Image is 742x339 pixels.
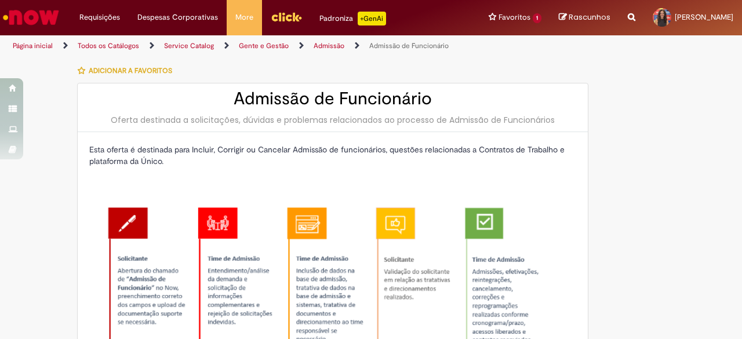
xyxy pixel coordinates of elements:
[89,66,172,75] span: Adicionar a Favoritos
[89,144,576,167] p: Esta oferta é destinada para Incluir, Corrigir ou Cancelar Admissão de funcionários, questões rel...
[533,13,541,23] span: 1
[1,6,61,29] img: ServiceNow
[499,12,530,23] span: Favoritos
[79,12,120,23] span: Requisições
[89,114,576,126] div: Oferta destinada a solicitações, dúvidas e problemas relacionados ao processo de Admissão de Func...
[314,41,344,50] a: Admissão
[13,41,53,50] a: Página inicial
[77,59,179,83] button: Adicionar a Favoritos
[675,12,733,22] span: [PERSON_NAME]
[239,41,289,50] a: Gente e Gestão
[369,41,449,50] a: Admissão de Funcionário
[78,41,139,50] a: Todos os Catálogos
[235,12,253,23] span: More
[9,35,486,57] ul: Trilhas de página
[559,12,610,23] a: Rascunhos
[137,12,218,23] span: Despesas Corporativas
[271,8,302,25] img: click_logo_yellow_360x200.png
[89,89,576,108] h2: Admissão de Funcionário
[358,12,386,25] p: +GenAi
[164,41,214,50] a: Service Catalog
[319,12,386,25] div: Padroniza
[569,12,610,23] span: Rascunhos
